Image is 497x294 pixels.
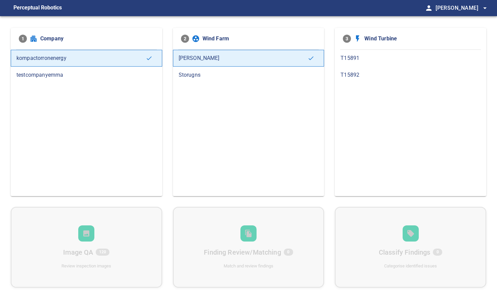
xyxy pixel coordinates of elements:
[11,50,162,67] div: kompactorronenergy
[16,71,156,79] span: testcompanyemma
[481,4,489,12] span: arrow_drop_down
[364,35,478,43] span: Wind Turbine
[13,3,62,13] figcaption: Perceptual Robotics
[181,35,189,43] span: 2
[19,35,27,43] span: 1
[40,35,154,43] span: Company
[16,54,146,62] span: kompactorronenergy
[341,71,481,79] span: T15892
[202,35,316,43] span: Wind Farm
[343,35,351,43] span: 3
[11,67,162,83] div: testcompanyemma
[179,71,319,79] span: Storugns
[425,4,433,12] span: person
[179,54,308,62] span: [PERSON_NAME]
[335,67,486,83] div: T15892
[173,67,324,83] div: Storugns
[173,50,324,67] div: [PERSON_NAME]
[335,50,486,67] div: T15891
[433,1,489,15] button: [PERSON_NAME]
[436,3,489,13] span: [PERSON_NAME]
[341,54,481,62] span: T15891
